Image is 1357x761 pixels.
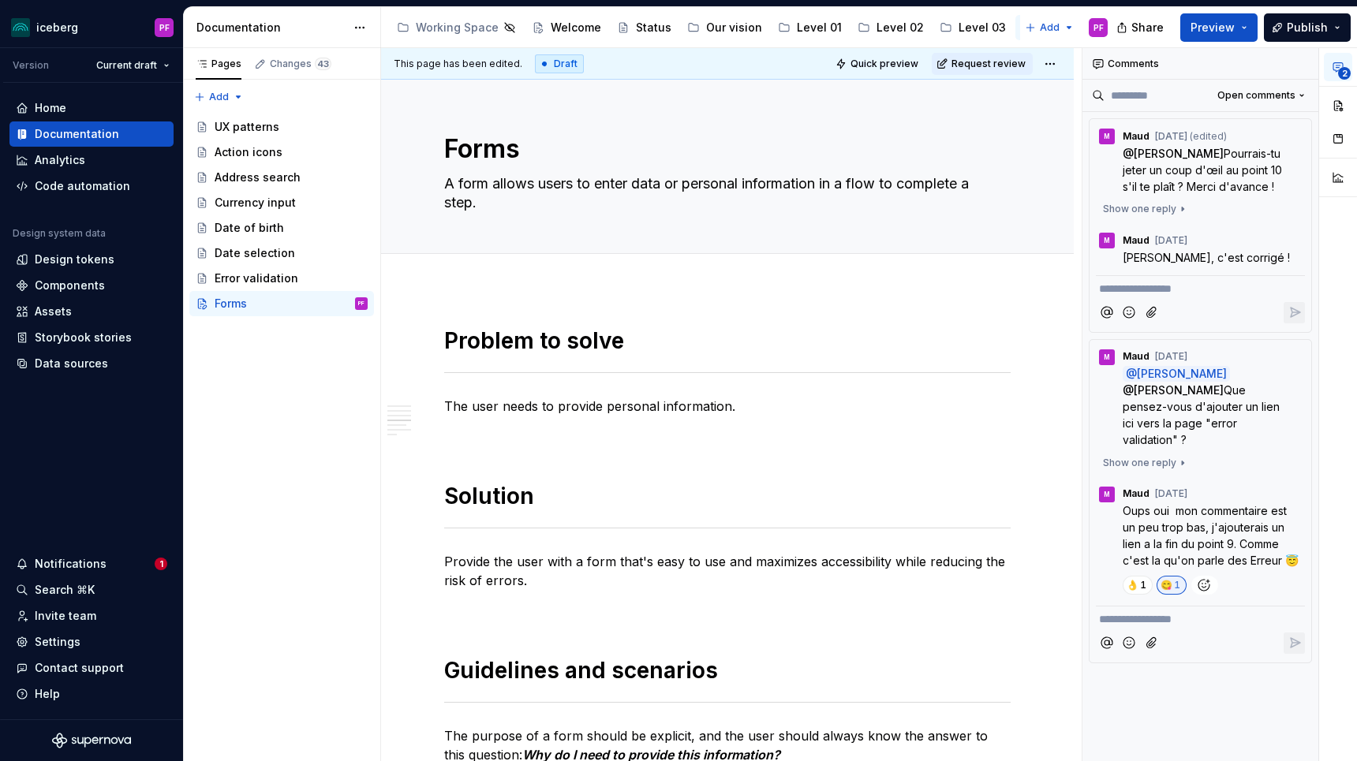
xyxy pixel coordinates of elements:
button: Publish [1264,13,1351,42]
button: Help [9,681,174,707]
div: iceberg [36,20,78,35]
div: Welcome [551,20,601,35]
textarea: Forms [441,130,1007,168]
span: 😋 [1161,579,1171,591]
a: Welcome [525,15,607,40]
div: Composer editor [1096,606,1305,628]
span: Pourrais-tu jeter un coup d'œil au point 10 s'il te plaît ? Merci d'avance ! [1123,147,1285,193]
h1: Solution [444,482,1011,510]
span: Publish [1287,20,1328,35]
button: Preview [1180,13,1258,42]
div: Components [35,278,105,293]
div: M [1104,234,1110,247]
a: Address search [189,165,374,190]
button: Mention someone [1096,302,1117,323]
div: Action icons [215,144,282,160]
div: Documentation [35,126,119,142]
div: Changes [270,58,331,70]
span: 1 [1174,579,1180,591]
a: Code automation [9,173,174,199]
div: Design tokens [35,252,114,267]
a: Date selection [189,241,374,266]
button: Current draft [89,54,177,76]
div: Level 02 [877,20,924,35]
a: Level 02 [851,15,930,40]
span: [PERSON_NAME], c'est corrigé ! [1123,251,1290,264]
a: Working Space [391,15,522,40]
button: Add [189,86,249,108]
div: Level 01 [797,20,842,35]
span: Oups oui mon commentaire est un peu trop bas, j'ajouterais un lien a la fin du point 9. Comme c'e... [1123,504,1299,567]
div: Our vision [706,20,762,35]
div: Settings [35,634,80,650]
span: Maud [1123,487,1150,500]
span: @ [1123,147,1224,160]
div: Version [13,59,49,72]
button: Show one reply [1096,452,1193,474]
span: Maud [1123,130,1150,143]
div: Notifications [35,556,107,572]
span: 2 [1338,67,1351,80]
button: Add emoji [1119,302,1140,323]
h1: Guidelines and scenarios [444,656,1011,685]
div: Help [35,686,60,702]
div: PF [1093,21,1104,34]
span: Add [1040,21,1060,34]
span: Show one reply [1103,203,1176,215]
button: Add [1020,17,1079,39]
div: Status [636,20,671,35]
div: M [1104,488,1110,501]
a: Status [611,15,678,40]
span: Current draft [96,59,157,72]
div: PF [159,21,170,34]
span: Add [209,91,229,103]
div: Home [35,100,66,116]
p: The user needs to provide personal information. [444,397,1011,416]
a: UX patterns [189,114,374,140]
button: Attach files [1142,302,1163,323]
div: Invite team [35,608,96,624]
div: Level 03 [959,20,1006,35]
a: Level 01 [772,15,848,40]
button: Notifications1 [9,551,174,576]
a: Design tokens [9,247,174,272]
div: Address search [215,170,301,185]
a: Error validation [189,266,374,291]
img: 418c6d47-6da6-4103-8b13-b5999f8989a1.png [11,18,30,37]
div: Draft [535,54,584,73]
a: Our vision [681,15,768,40]
div: M [1104,130,1110,143]
span: @ [1123,383,1224,397]
button: Add reaction [1191,576,1218,595]
div: Data sources [35,356,108,371]
div: Page tree [189,114,374,316]
button: icebergPF [3,10,180,44]
span: Share [1131,20,1164,35]
svg: Supernova Logo [52,733,131,748]
div: Currency input [215,195,296,211]
a: Home [9,95,174,121]
button: Reply [1284,302,1305,323]
div: Page tree [391,12,1017,43]
button: Request review [932,53,1033,75]
div: Pages [196,58,241,70]
div: Analytics [35,152,85,168]
a: Settings [9,629,174,655]
div: Working Space [416,20,499,35]
span: 👌 [1127,579,1137,591]
div: Code automation [35,178,130,194]
a: UX patterns [1015,15,1112,40]
span: Maud [1123,234,1150,247]
button: 1 reaction, react with 😋 [1157,576,1187,595]
button: Show one reply [1096,198,1193,220]
button: Mention someone [1096,632,1117,654]
div: Forms [215,296,247,311]
button: Reply [1284,632,1305,654]
div: Design system data [13,227,106,240]
span: [PERSON_NAME] [1137,367,1227,380]
div: Contact support [35,660,124,676]
button: Quick preview [831,53,925,75]
a: Data sources [9,351,174,376]
textarea: A form allows users to enter data or personal information in a flow to complete a step. [441,171,1007,215]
